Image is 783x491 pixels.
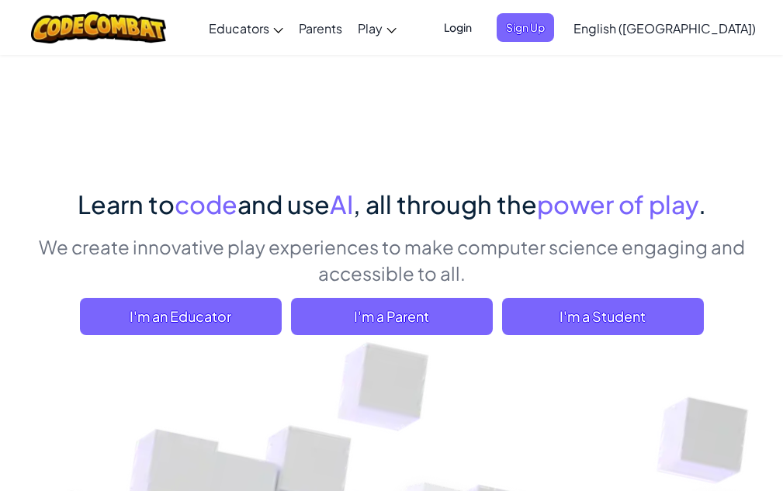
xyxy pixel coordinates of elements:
button: Sign Up [497,13,554,42]
span: Learn to [78,188,175,220]
button: Login [435,13,481,42]
a: I'm a Parent [291,298,493,335]
a: Parents [291,7,350,49]
p: We create innovative play experiences to make computer science engaging and accessible to all. [27,233,757,286]
span: Educators [209,20,269,36]
span: code [175,188,237,220]
span: AI [330,188,353,220]
span: power of play [537,188,698,220]
button: I'm a Student [502,298,704,335]
span: . [698,188,706,220]
a: Play [350,7,404,49]
a: Educators [201,7,291,49]
span: English ([GEOGRAPHIC_DATA]) [573,20,756,36]
span: and use [237,188,330,220]
span: Play [358,20,383,36]
a: I'm an Educator [80,298,282,335]
a: English ([GEOGRAPHIC_DATA]) [566,7,764,49]
span: , all through the [353,188,537,220]
img: CodeCombat logo [31,12,167,43]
